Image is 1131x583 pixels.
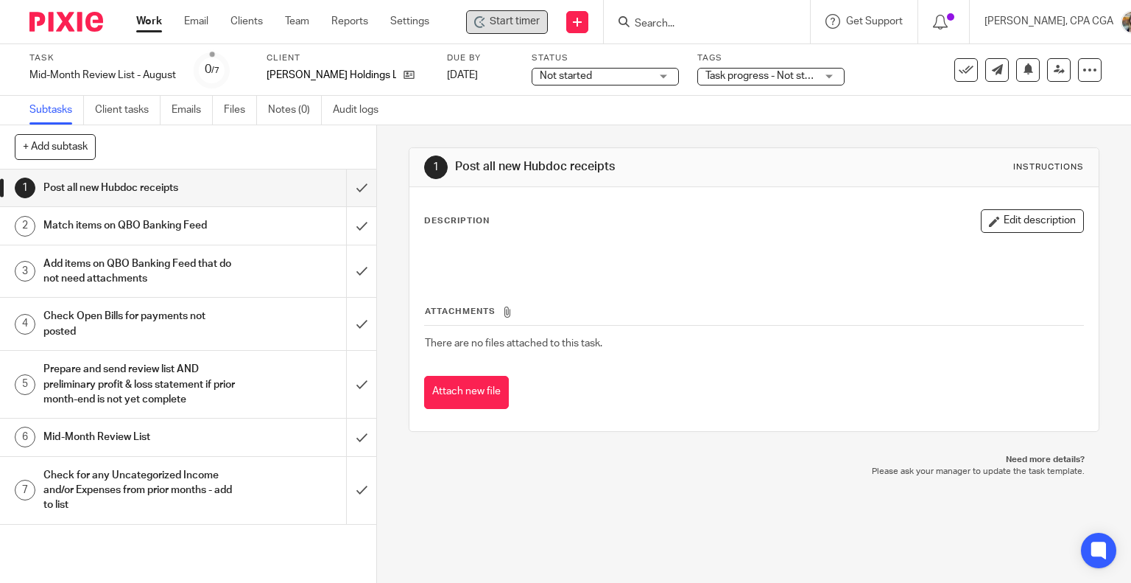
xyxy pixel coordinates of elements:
[15,216,35,237] div: 2
[29,68,176,83] div: Mid-Month Review List - August
[29,96,84,125] a: Subtasks
[230,14,263,29] a: Clients
[425,307,496,315] span: Attachments
[540,71,592,81] span: Not started
[390,14,429,29] a: Settings
[331,14,368,29] a: Reports
[43,253,236,290] h1: Add items on QBO Banking Feed that do not need attachments
[424,215,490,227] p: Description
[43,358,236,411] h1: Prepare and send review list AND preliminary profit & loss statement if prior month-end is not ye...
[136,14,162,29] a: Work
[15,427,35,447] div: 6
[43,177,236,199] h1: Post all new Hubdoc receipts
[447,70,478,80] span: [DATE]
[211,66,219,74] small: /7
[532,52,679,64] label: Status
[267,68,396,83] p: [PERSON_NAME] Holdings Ltd.
[15,134,96,159] button: + Add subtask
[15,314,35,335] div: 4
[633,18,766,31] input: Search
[43,305,236,343] h1: Check Open Bills for payments not posted
[490,14,540,29] span: Start timer
[29,12,103,32] img: Pixie
[1013,161,1084,173] div: Instructions
[423,454,1085,466] p: Need more details?
[455,159,785,175] h1: Post all new Hubdoc receipts
[981,209,1084,233] button: Edit description
[224,96,257,125] a: Files
[705,71,845,81] span: Task progress - Not started + 2
[172,96,213,125] a: Emails
[466,10,548,34] div: Stanhope-Wedgwood Holdings Ltd. - Mid-Month Review List - August
[424,156,448,179] div: 1
[29,52,176,64] label: Task
[333,96,390,125] a: Audit logs
[423,466,1085,478] p: Please ask your manager to update the task template.
[15,374,35,395] div: 5
[285,14,309,29] a: Team
[15,261,35,282] div: 3
[43,464,236,517] h1: Check for any Uncategorized Income and/or Expenses from prior months - add to list
[268,96,322,125] a: Notes (0)
[425,338,602,349] span: There are no files attached to this task.
[846,16,903,27] span: Get Support
[15,178,35,198] div: 1
[697,52,845,64] label: Tags
[424,376,509,409] button: Attach new file
[984,14,1113,29] p: [PERSON_NAME], CPA CGA
[15,480,35,500] div: 7
[43,426,236,448] h1: Mid-Month Review List
[267,52,429,64] label: Client
[43,214,236,237] h1: Match items on QBO Banking Feed
[184,14,208,29] a: Email
[205,61,219,78] div: 0
[95,96,161,125] a: Client tasks
[447,52,513,64] label: Due by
